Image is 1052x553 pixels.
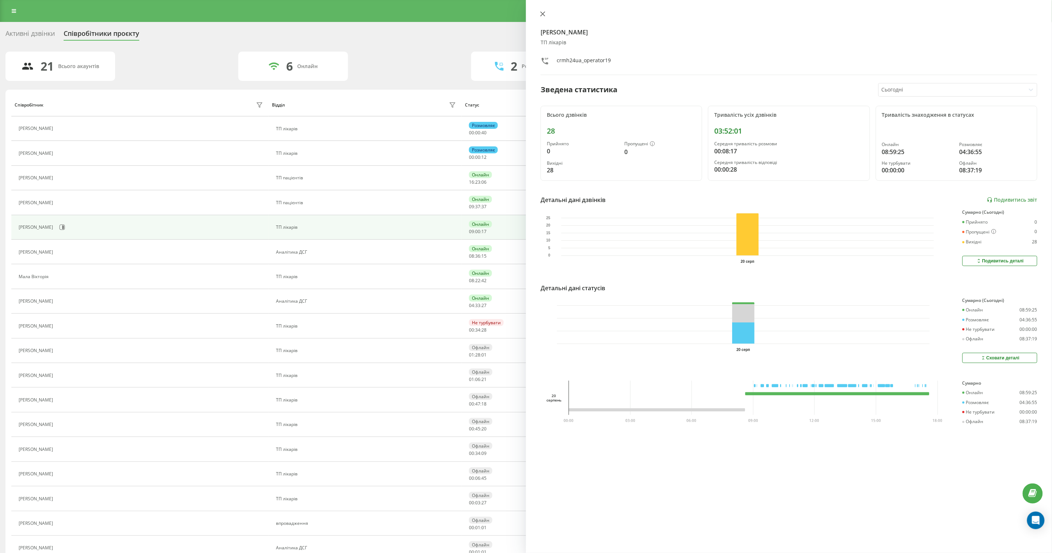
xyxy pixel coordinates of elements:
[960,142,1031,147] div: Розмовляє
[546,398,562,402] div: серпень
[1027,512,1045,529] div: Open Intercom Messenger
[547,166,618,175] div: 28
[276,225,458,230] div: ТП лікарів
[19,299,55,304] div: [PERSON_NAME]
[481,426,487,432] span: 20
[19,397,55,403] div: [PERSON_NAME]
[475,277,480,284] span: 22
[469,254,487,259] div: : :
[469,303,487,308] div: : :
[15,102,43,108] div: Співробітник
[475,401,480,407] span: 47
[469,344,492,351] div: Офлайн
[475,450,480,456] span: 34
[624,141,696,147] div: Пропущені
[511,59,518,73] div: 2
[19,447,55,452] div: [PERSON_NAME]
[469,500,487,505] div: : :
[469,517,492,524] div: Офлайн
[276,324,458,329] div: ТП лікарів
[481,277,487,284] span: 42
[481,179,487,185] span: 06
[469,442,492,449] div: Офлайн
[750,418,760,423] text: 09:00
[469,451,487,456] div: : :
[547,161,618,166] div: Вихідні
[547,112,696,118] div: Всього дзвінків
[1020,317,1037,322] div: 04:36:55
[19,373,55,378] div: [PERSON_NAME]
[962,210,1037,215] div: Сумарно (Сьогодні)
[557,57,611,67] div: crmh24ua_operator19
[541,28,1037,37] h4: [PERSON_NAME]
[541,84,617,95] div: Зведена статистика
[1020,390,1037,395] div: 08:59:25
[276,422,458,427] div: ТП лікарів
[465,102,479,108] div: Статус
[19,250,55,255] div: [PERSON_NAME]
[626,418,636,423] text: 03:00
[469,377,487,382] div: : :
[19,348,55,353] div: [PERSON_NAME]
[287,59,293,73] div: 6
[469,524,474,531] span: 00
[276,373,458,378] div: ТП лікарів
[714,165,863,174] div: 00:00:28
[541,40,1037,46] div: ТП лікарів
[469,418,492,425] div: Офлайн
[546,231,551,235] text: 15
[546,216,551,220] text: 25
[469,328,487,333] div: : :
[873,418,883,423] text: 15:00
[475,253,480,259] span: 36
[469,203,474,210] span: 09
[976,258,1024,264] div: Подивитись деталі
[962,381,1037,386] div: Сумарно
[481,524,487,531] span: 01
[737,348,750,352] text: 20 серп
[469,245,492,252] div: Онлайн
[469,401,474,407] span: 00
[469,277,474,284] span: 08
[19,126,55,131] div: [PERSON_NAME]
[475,302,480,309] span: 33
[564,418,574,423] text: 00:00
[41,59,54,73] div: 21
[546,224,551,228] text: 20
[272,102,285,108] div: Відділ
[960,166,1031,175] div: 08:37:19
[962,400,989,405] div: Розмовляє
[481,475,487,481] span: 45
[469,541,492,548] div: Офлайн
[548,246,550,250] text: 5
[548,254,550,258] text: 0
[481,376,487,382] span: 21
[276,447,458,452] div: ТП лікарів
[811,418,821,423] text: 12:00
[276,175,458,180] div: ТП пацієнтів
[741,259,754,264] text: 20 серп
[276,250,458,255] div: Аналітика ДСГ
[962,419,984,424] div: Офлайн
[276,126,458,131] div: ТП лікарів
[475,352,480,358] span: 28
[475,130,480,136] span: 00
[19,545,55,550] div: [PERSON_NAME]
[475,500,480,506] span: 03
[1020,419,1037,424] div: 08:37:19
[475,228,480,235] span: 00
[935,418,945,423] text: 18:00
[475,376,480,382] span: 06
[960,147,1031,156] div: 04:36:55
[962,353,1037,363] button: Сховати деталі
[276,397,458,403] div: ТП лікарів
[469,525,487,530] div: : :
[469,204,487,209] div: : :
[469,122,498,129] div: Розмовляє
[469,369,492,375] div: Офлайн
[962,220,988,225] div: Прийнято
[987,197,1037,203] a: Подивитись звіт
[962,410,995,415] div: Не турбувати
[19,422,55,427] div: [PERSON_NAME]
[276,299,458,304] div: Аналітика ДСГ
